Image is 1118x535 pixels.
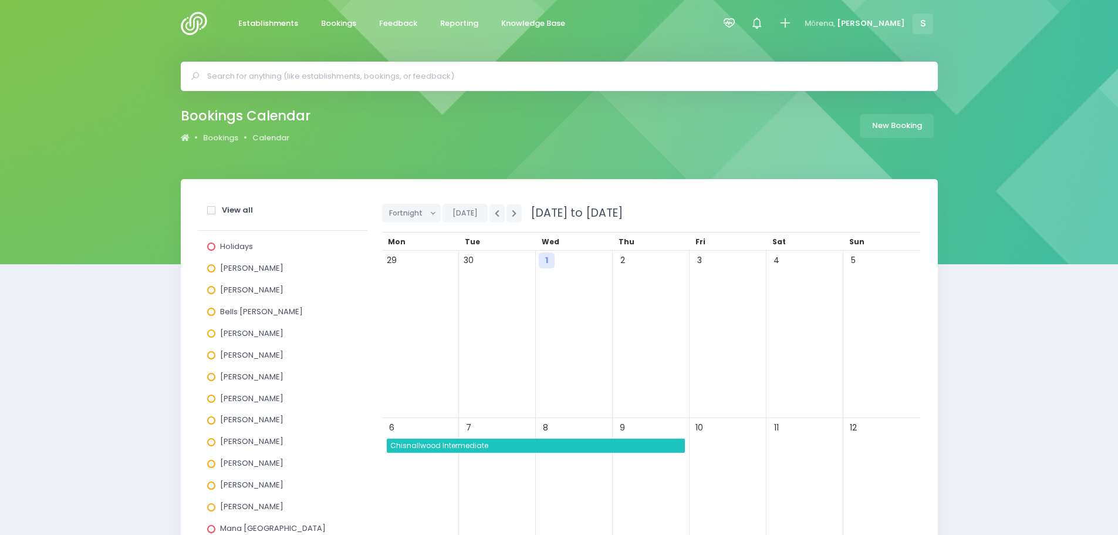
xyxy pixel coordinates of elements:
[431,12,488,35] a: Reporting
[220,393,283,404] span: [PERSON_NAME]
[220,328,283,339] span: [PERSON_NAME]
[389,204,425,222] span: Fortnight
[501,18,565,29] span: Knowledge Base
[252,132,289,144] a: Calendar
[220,479,283,490] span: [PERSON_NAME]
[321,18,356,29] span: Bookings
[220,306,303,317] span: Bells [PERSON_NAME]
[768,253,784,268] span: 4
[207,68,921,85] input: Search for anything (like establishments, bookings, or feedback)
[523,205,623,221] span: [DATE] to [DATE]
[614,253,630,268] span: 2
[384,420,400,436] span: 6
[492,12,575,35] a: Knowledge Base
[384,253,400,268] span: 29
[805,18,835,29] span: Mōrena,
[370,12,427,35] a: Feedback
[389,439,685,453] span: Chisnallwood Intermediate
[440,18,478,29] span: Reporting
[229,12,308,35] a: Establishments
[220,241,253,252] span: Holidays
[220,457,283,469] span: [PERSON_NAME]
[772,237,786,247] span: Sat
[181,12,214,35] img: Logo
[388,237,406,247] span: Mon
[382,204,441,223] button: Fortnight
[203,132,238,144] a: Bookings
[238,18,298,29] span: Establishments
[837,18,905,29] span: [PERSON_NAME]
[539,253,555,268] span: 1
[220,349,283,361] span: [PERSON_NAME]
[691,420,707,436] span: 10
[465,237,480,247] span: Tue
[379,18,417,29] span: Feedback
[220,371,283,382] span: [PERSON_NAME]
[845,253,861,268] span: 5
[619,237,634,247] span: Thu
[220,284,283,295] span: [PERSON_NAME]
[461,420,477,436] span: 7
[312,12,366,35] a: Bookings
[443,204,488,223] button: [DATE]
[913,14,933,34] span: S
[220,436,283,447] span: [PERSON_NAME]
[220,414,283,425] span: [PERSON_NAME]
[222,204,253,216] strong: View all
[695,237,705,247] span: Fri
[860,114,934,138] a: New Booking
[220,501,283,512] span: [PERSON_NAME]
[845,420,861,436] span: 12
[181,108,310,124] h2: Bookings Calendar
[542,237,559,247] span: Wed
[768,420,784,436] span: 11
[614,420,630,436] span: 9
[220,263,283,274] span: [PERSON_NAME]
[691,253,707,268] span: 3
[538,420,553,436] span: 8
[220,523,326,534] span: Mana [GEOGRAPHIC_DATA]
[849,237,864,247] span: Sun
[461,253,477,268] span: 30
